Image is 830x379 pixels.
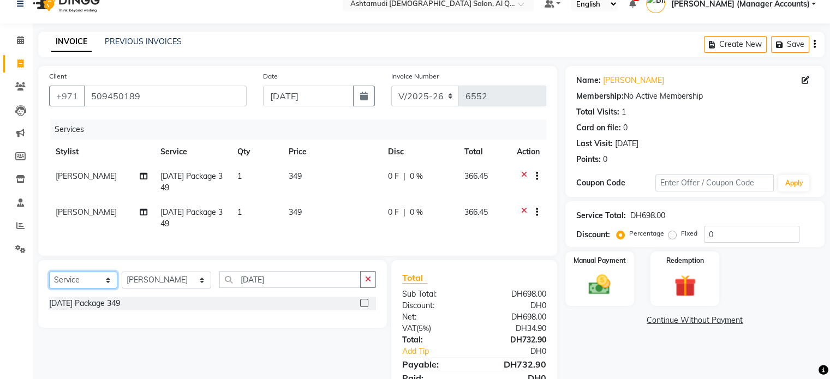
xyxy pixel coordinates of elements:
img: _cash.svg [582,272,617,297]
a: Continue Without Payment [568,315,822,326]
span: 1 [237,207,242,217]
a: INVOICE [51,32,92,52]
span: 366.45 [464,207,488,217]
div: ( ) [394,323,474,334]
th: Total [458,140,510,164]
div: DH732.90 [474,358,554,371]
th: Stylist [49,140,154,164]
span: | [403,171,405,182]
span: 0 F [388,207,399,218]
span: Total [402,272,427,284]
div: Last Visit: [576,138,613,149]
a: [PERSON_NAME] [603,75,664,86]
div: Discount: [394,300,474,311]
label: Invoice Number [391,71,439,81]
div: 0 [623,122,628,134]
div: Service Total: [576,210,626,221]
th: Service [154,140,231,164]
div: Name: [576,75,601,86]
div: DH0 [487,346,554,357]
a: PREVIOUS INVOICES [105,37,182,46]
label: Percentage [629,228,664,238]
div: Sub Total: [394,288,474,300]
th: Price [282,140,382,164]
input: Search or Scan [219,271,361,288]
label: Manual Payment [574,256,626,266]
a: Add Tip [394,346,487,357]
div: Services [50,119,554,140]
span: 349 [289,207,302,217]
div: Net: [394,311,474,323]
div: 1 [622,106,626,118]
div: DH34.90 [474,323,554,334]
th: Action [510,140,546,164]
span: | [403,207,405,218]
label: Client [49,71,67,81]
div: DH698.00 [474,311,554,323]
div: DH732.90 [474,334,554,346]
span: 0 % [410,207,423,218]
div: Coupon Code [576,177,655,189]
div: [DATE] [615,138,638,149]
span: [DATE] Package 349 [160,207,223,228]
div: Discount: [576,229,610,240]
span: 0 F [388,171,399,182]
label: Redemption [666,256,704,266]
img: _gift.svg [667,272,703,299]
div: [DATE] Package 349 [49,298,120,309]
label: Date [263,71,278,81]
button: Apply [778,175,809,191]
th: Qty [231,140,282,164]
span: [PERSON_NAME] [56,207,117,217]
div: 0 [603,154,607,165]
label: Fixed [681,228,697,238]
span: 349 [289,171,302,181]
button: Save [771,36,809,53]
button: +971 [49,86,85,106]
span: 1 [237,171,242,181]
span: [PERSON_NAME] [56,171,117,181]
span: 366.45 [464,171,488,181]
span: VAT [402,323,416,333]
div: Points: [576,154,601,165]
button: Create New [704,36,767,53]
div: DH698.00 [630,210,665,221]
input: Enter Offer / Coupon Code [655,175,774,191]
div: No Active Membership [576,91,814,102]
div: DH0 [474,300,554,311]
span: 5% [419,324,429,333]
div: Card on file: [576,122,621,134]
th: Disc [381,140,458,164]
input: Search by Name/Mobile/Email/Code [84,86,247,106]
span: 0 % [410,171,423,182]
div: Total: [394,334,474,346]
div: Total Visits: [576,106,619,118]
div: Membership: [576,91,624,102]
span: [DATE] Package 349 [160,171,223,192]
div: DH698.00 [474,288,554,300]
div: Payable: [394,358,474,371]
